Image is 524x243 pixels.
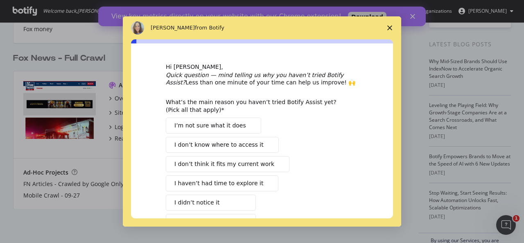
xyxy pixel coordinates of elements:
button: I don’t know where to access it [166,137,279,153]
span: I’m not sure what it does [174,121,246,130]
span: Close survey [378,16,401,39]
button: I haven’t had time to explore it [166,175,278,191]
span: I don’t think it fits my current work [174,160,274,168]
i: Quick question — mind telling us why you haven’t tried Botify Assist? [166,72,343,86]
div: Less than one minute of your time can help us improve! 🙌 [166,71,358,86]
div: View key metrics directly on your website with our Chrome extension! [13,6,243,14]
span: I haven’t had time to explore it [174,179,263,188]
div: Close [312,7,320,12]
span: [PERSON_NAME] [151,25,195,31]
span: from Botify [195,25,224,31]
button: I didn’t notice it [166,195,256,211]
span: I don’t know where to access it [174,141,264,149]
button: Other (Please specify) [166,214,256,230]
div: Hi [PERSON_NAME], [166,63,358,71]
button: I’m not sure what it does [166,118,261,134]
span: I didn’t notice it [174,198,219,207]
div: What’s the main reason you haven’t tried Botify Assist yet? (Pick all that apply) [166,98,346,113]
button: I don’t think it fits my current work [166,156,289,172]
a: Download [250,5,288,15]
img: Profile image for Colleen [131,21,144,34]
span: Other (Please specify) [174,218,237,226]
